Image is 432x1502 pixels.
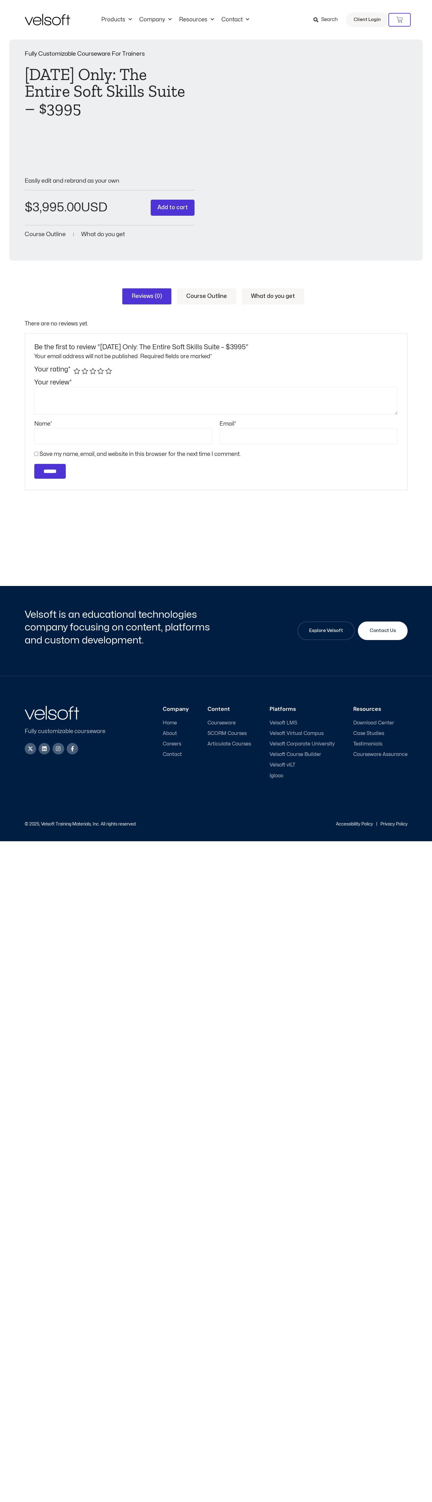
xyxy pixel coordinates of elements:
a: Courseware Assurance [353,752,408,757]
h3: Company [163,706,189,713]
button: Add to cart [151,200,195,216]
a: Velsoft Course Builder [270,752,335,757]
a: Velsoft LMS [270,720,335,726]
p: Fully customizable courseware [25,727,115,736]
p: © 2025, Velsoft Training Materials, Inc. All rights reserved. [25,822,136,826]
a: Privacy Policy [380,822,408,826]
a: Courseware [208,720,251,726]
span: Your email address will not be published. [34,354,139,359]
a: Case Studies [353,731,408,736]
label: Name [34,420,65,428]
label: Your rating [34,365,74,374]
h3: Platforms [270,706,335,713]
span: Download Center [353,720,394,726]
p: Fully Customizable Courseware For Trainers [25,51,195,57]
span: SCORM Courses [208,731,247,736]
h2: Velsoft is an educational technologies company focusing on content, platforms and custom developm... [25,608,215,647]
p: Easily edit and rebrand as your own [25,178,195,184]
span: Iglooo [270,773,283,779]
a: SCORM Courses [208,731,251,736]
span: Velsoft Virtual Campus [270,731,324,736]
a: Accessibility Policy [336,822,373,826]
nav: Menu [98,16,253,23]
a: Velsoft Corporate University [270,741,335,747]
h1: [DATE] Only: The Entire Soft Skills Suite – $3995 [25,66,195,116]
a: 5 of 5 stars [105,368,112,375]
a: ContactMenu Toggle [218,16,253,23]
a: Articulate Courses [208,741,251,747]
h3: Content [208,706,251,713]
a: 3 of 5 stars [90,368,96,375]
span: Case Studies [353,731,384,736]
a: Home [163,720,189,726]
span: Be the first to review “[DATE] Only: The Entire Soft Skills Suite – $3995” [34,344,248,350]
a: What do you get [81,231,125,237]
span: Velsoft Course Builder [270,752,321,757]
a: Velsoft vILT [270,762,335,768]
a: 2 of 5 stars [82,368,88,375]
span: Explore Velsoft [309,627,343,634]
a: CompanyMenu Toggle [136,16,175,23]
p: | [376,822,377,826]
a: ProductsMenu Toggle [98,16,136,23]
label: Your review [34,379,75,386]
a: Download Center [353,720,408,726]
a: Testimonials [353,741,408,747]
span: Velsoft LMS [270,720,297,726]
img: Velsoft Training Materials [25,14,70,25]
label: Email [220,420,250,428]
a: Course Outline [177,288,236,304]
span: Careers [163,741,181,747]
a: Contact Us [358,622,408,640]
label: Save my name, email, and website in this browser for the next time I comment. [40,452,241,457]
a: Velsoft Virtual Campus [270,731,335,736]
span: Courseware [208,720,236,726]
span: Required fields are marked [140,354,212,359]
span: Search [321,16,338,24]
a: What do you get [242,288,304,304]
span: Home [163,720,177,726]
a: About [163,731,189,736]
h3: Resources [353,706,408,713]
span: $ [25,202,32,214]
span: About [163,731,177,736]
p: There are no reviews yet. [25,320,408,328]
a: Iglooo [270,773,335,779]
a: Client Login [346,12,388,27]
bdi: 3,995.00 [25,202,81,214]
a: Search [313,15,342,25]
a: 1 of 5 stars [73,368,80,375]
span: Contact [163,752,182,757]
span: Contact Us [370,627,396,634]
a: Contact [163,752,189,757]
a: Explore Velsoft [297,622,355,640]
span: Velsoft vILT [270,762,295,768]
a: 4 of 5 stars [97,368,104,375]
a: ResourcesMenu Toggle [175,16,218,23]
a: Reviews (0) [122,288,171,304]
span: Client Login [354,16,381,24]
a: Course Outline [25,231,66,237]
a: Careers [163,741,189,747]
span: Testimonials [353,741,382,747]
